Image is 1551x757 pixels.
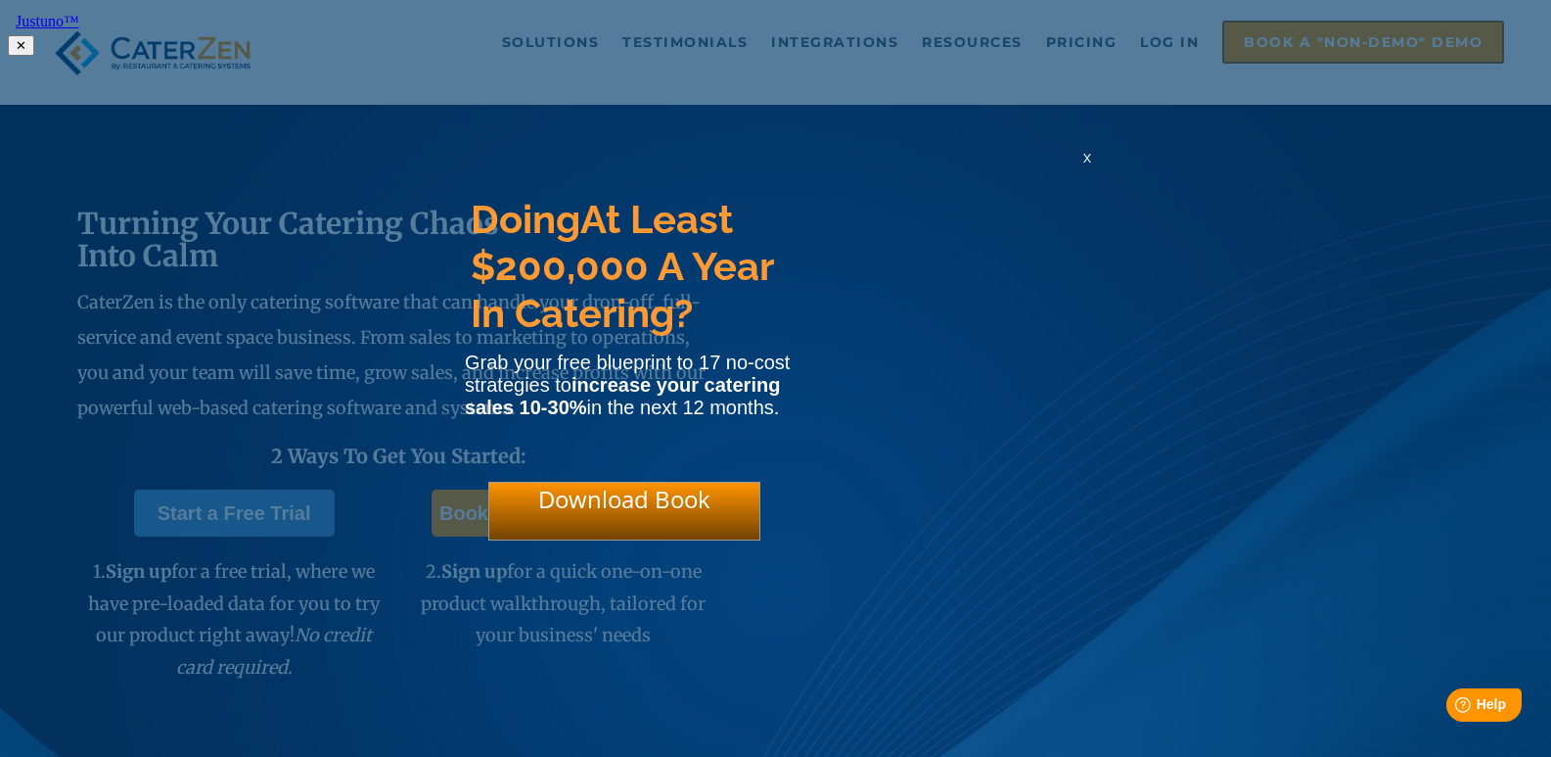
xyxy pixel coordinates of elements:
[471,196,773,336] span: At Least $200,000 A Year In Catering?
[1083,148,1091,166] span: x
[465,352,790,418] span: Grab your free blueprint to 17 no-cost strategies to in the next 12 months.
[538,483,710,515] span: Download Book
[8,35,34,56] button: ✕
[1377,681,1529,735] iframe: Help widget launcher
[465,374,780,418] strong: increase your catering sales 10-30%
[1072,148,1103,187] div: x
[488,482,760,541] div: Download Book
[471,196,580,242] span: Doing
